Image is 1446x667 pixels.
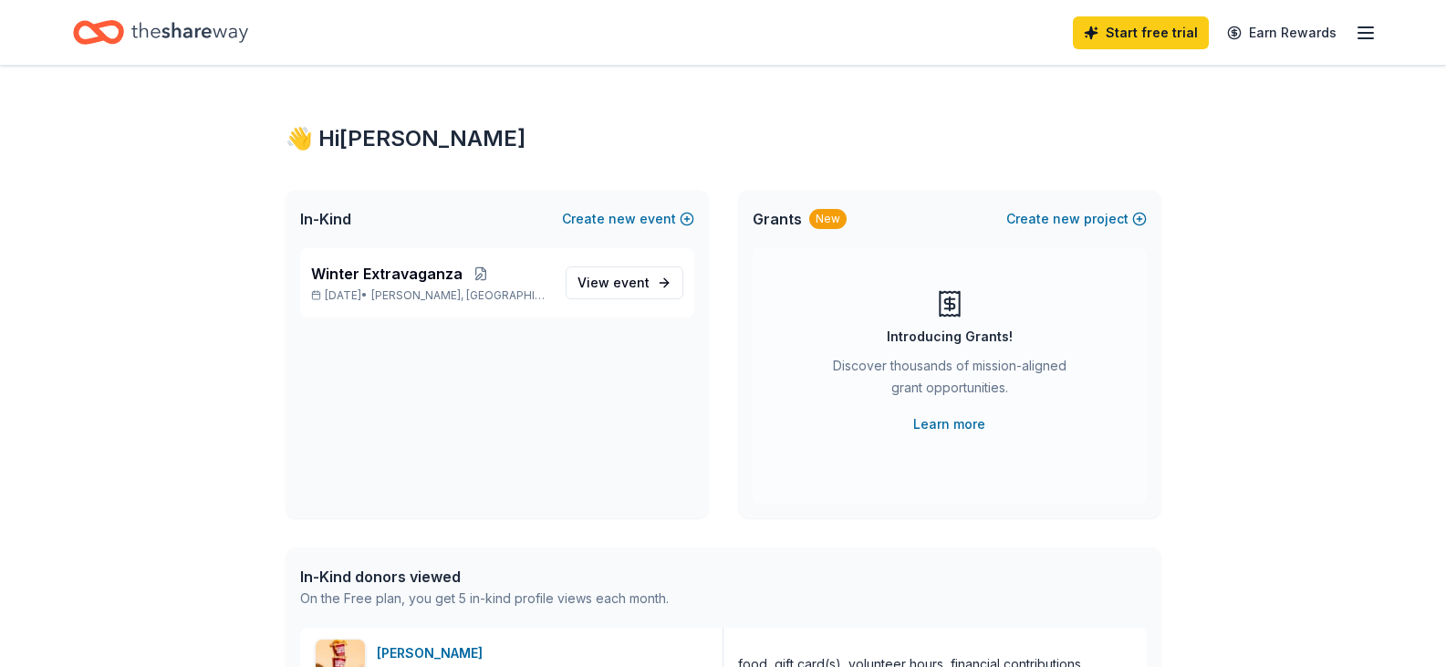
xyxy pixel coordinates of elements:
[311,263,463,285] span: Winter Extravaganza
[1073,16,1209,49] a: Start free trial
[73,11,248,54] a: Home
[300,588,669,610] div: On the Free plan, you get 5 in-kind profile views each month.
[1053,208,1080,230] span: new
[286,124,1161,153] div: 👋 Hi [PERSON_NAME]
[613,275,650,290] span: event
[1216,16,1347,49] a: Earn Rewards
[809,209,847,229] div: New
[566,266,683,299] a: View event
[887,326,1013,348] div: Introducing Grants!
[371,288,550,303] span: [PERSON_NAME], [GEOGRAPHIC_DATA]
[577,272,650,294] span: View
[300,566,669,588] div: In-Kind donors viewed
[609,208,636,230] span: new
[311,288,551,303] p: [DATE] •
[1006,208,1147,230] button: Createnewproject
[826,355,1074,406] div: Discover thousands of mission-aligned grant opportunities.
[913,413,985,435] a: Learn more
[300,208,351,230] span: In-Kind
[377,642,490,664] div: [PERSON_NAME]
[753,208,802,230] span: Grants
[562,208,694,230] button: Createnewevent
